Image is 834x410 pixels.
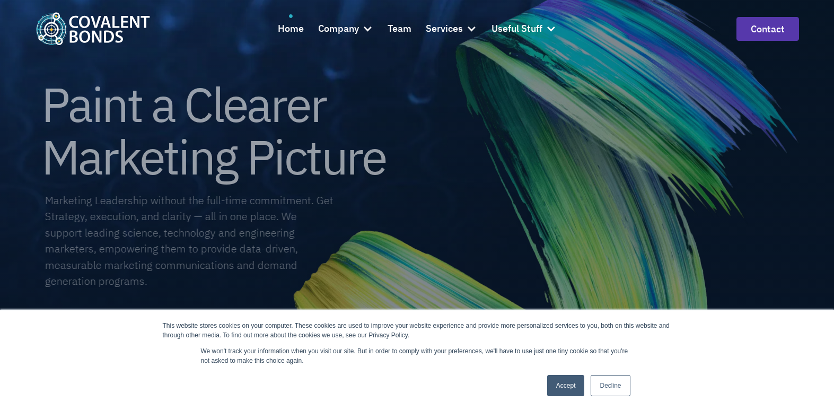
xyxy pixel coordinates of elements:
div: Marketing Leadership without the full-time commitment. Get Strategy, execution, and clarity — all... [45,193,335,289]
h1: Paint a Clearer Marketing Picture [41,78,385,183]
div: Services [426,14,477,43]
div: This website stores cookies on your computer. These cookies are used to improve your website expe... [163,321,672,340]
a: home [36,12,150,45]
div: Company [318,21,359,37]
div: Services [426,21,463,37]
div: Useful Stuff [491,14,557,43]
a: Team [388,14,411,43]
div: Company [318,14,373,43]
div: Team [388,21,411,37]
img: Covalent Bonds White / Teal Logo [36,12,150,45]
a: Learn More [59,308,137,332]
a: Accept [547,375,585,396]
div: Useful Stuff [491,21,542,37]
div: Home [278,21,304,37]
a: Decline [591,375,630,396]
p: We won't track your information when you visit our site. But in order to comply with your prefere... [201,346,634,365]
a: contact [736,17,799,41]
a: Home [278,14,304,43]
